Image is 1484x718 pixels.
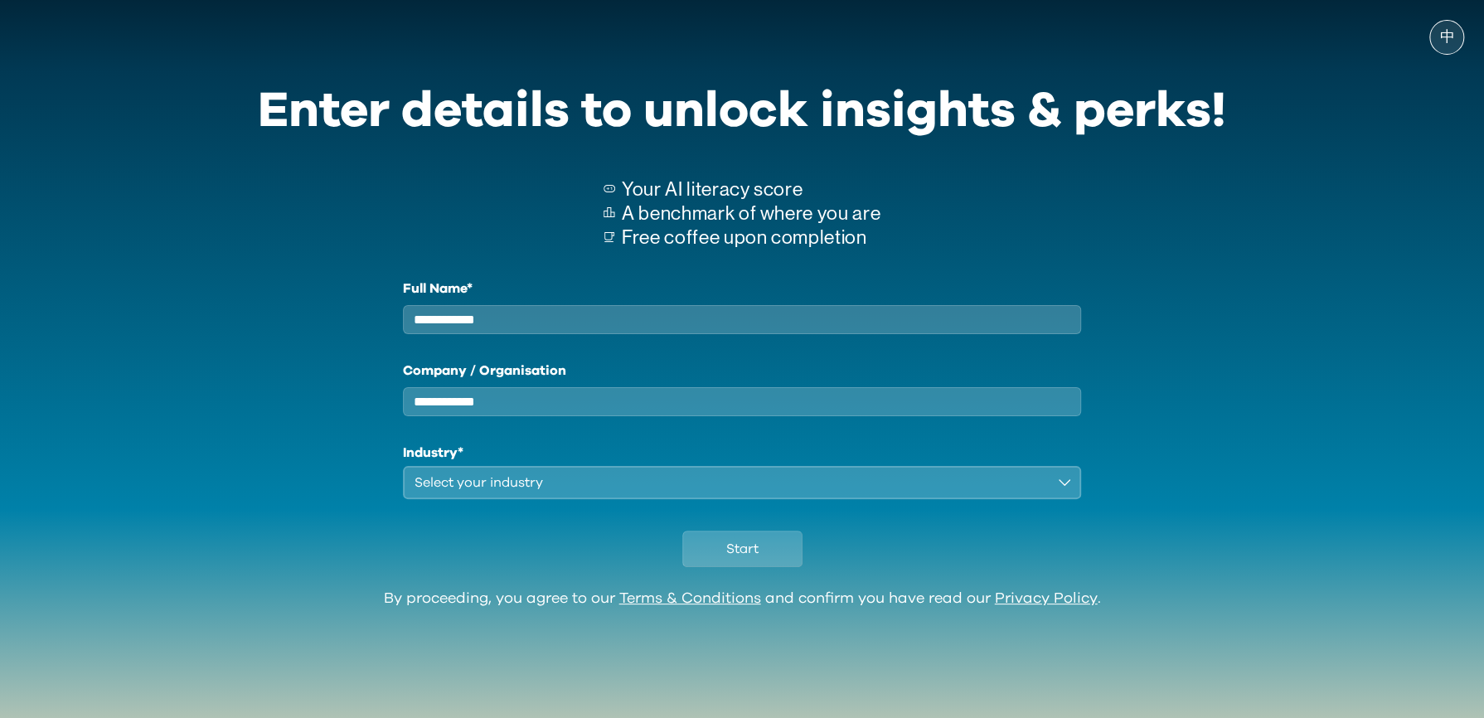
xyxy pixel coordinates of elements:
[622,177,880,201] p: Your AI literacy score
[622,226,880,250] p: Free coffee upon completion
[1439,29,1454,46] span: 中
[415,473,1046,492] div: Select your industry
[258,71,1226,151] div: Enter details to unlock insights & perks!
[682,531,803,567] button: Start
[384,590,1101,609] div: By proceeding, you agree to our and confirm you have read our .
[403,279,1081,298] label: Full Name*
[726,539,759,559] span: Start
[622,201,880,226] p: A benchmark of where you are
[995,591,1098,606] a: Privacy Policy
[403,443,1081,463] h1: Industry*
[619,591,761,606] a: Terms & Conditions
[403,361,1081,381] label: Company / Organisation
[403,466,1081,499] button: Select your industry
